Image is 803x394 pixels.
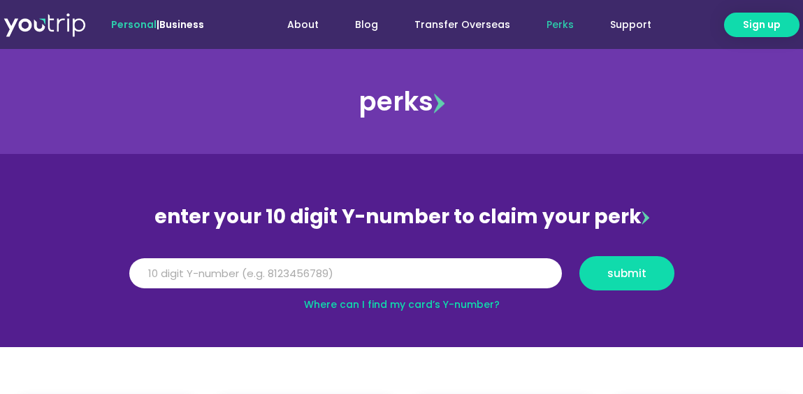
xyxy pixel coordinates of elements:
[122,199,681,235] div: enter your 10 digit Y-number to claim your perk
[592,12,670,38] a: Support
[579,256,674,290] button: submit
[129,256,674,301] form: Y Number
[159,17,204,31] a: Business
[528,12,592,38] a: Perks
[304,297,500,311] a: Where can I find my card’s Y-number?
[129,258,562,289] input: 10 digit Y-number (e.g. 8123456789)
[337,12,396,38] a: Blog
[607,268,646,279] span: submit
[724,13,800,37] a: Sign up
[396,12,528,38] a: Transfer Overseas
[743,17,781,32] span: Sign up
[111,17,157,31] span: Personal
[269,12,337,38] a: About
[111,17,204,31] span: |
[242,12,670,38] nav: Menu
